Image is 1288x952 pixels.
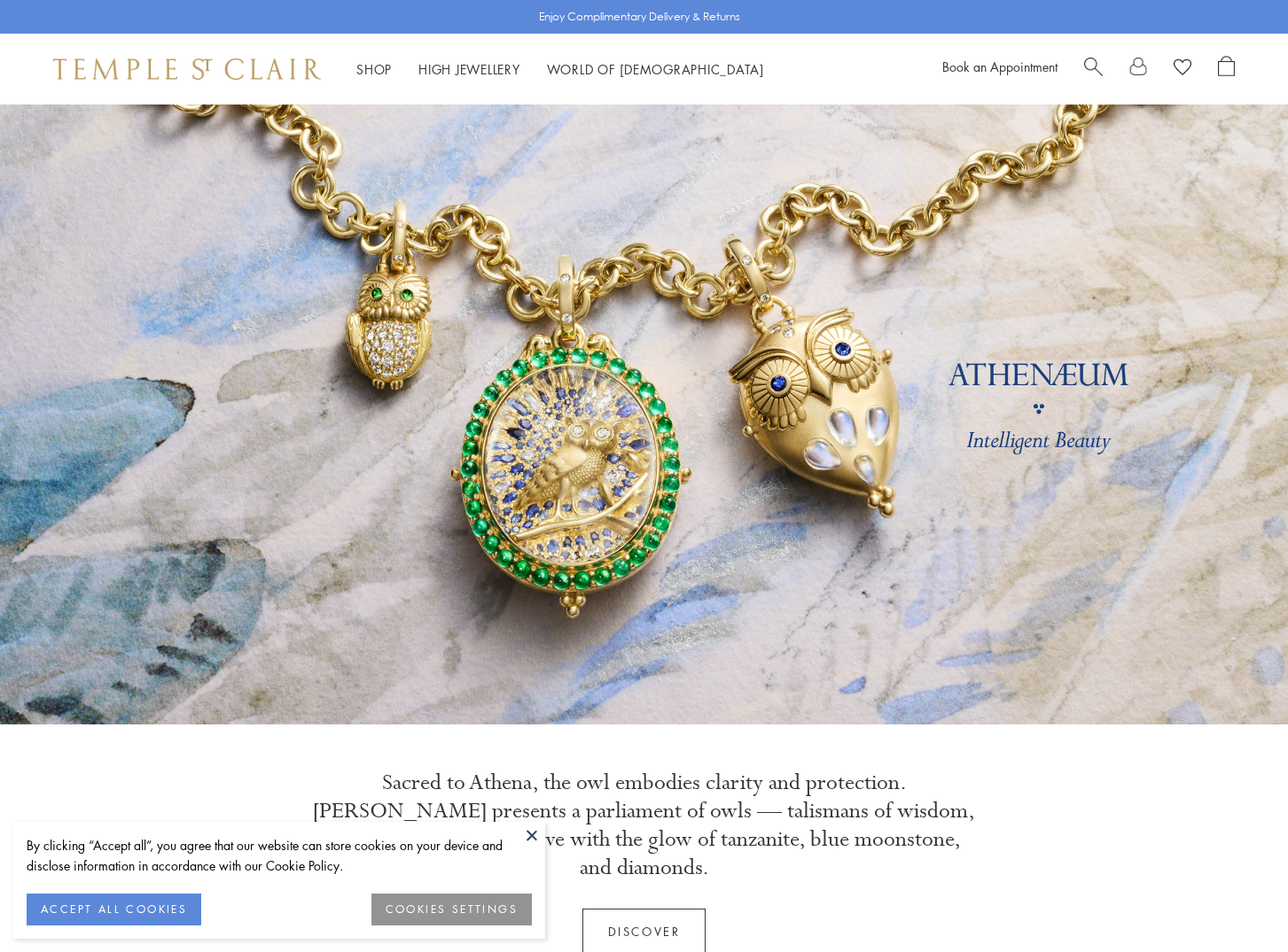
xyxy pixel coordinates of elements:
button: ACCEPT ALL COOKIES [27,894,201,925]
p: Enjoy Complimentary Delivery & Returns [539,8,740,26]
img: Temple St. Clair [53,58,321,80]
a: View Wishlist [1174,56,1191,82]
a: World of [DEMOGRAPHIC_DATA]World of [DEMOGRAPHIC_DATA] [547,60,764,78]
nav: Main navigation [356,58,764,81]
div: By clicking “Accept all”, you agree that our website can store cookies on your device and disclos... [27,835,532,876]
p: Sacred to Athena, the owl embodies clarity and protection. [PERSON_NAME] presents a parliament of... [312,769,977,882]
a: Search [1084,56,1103,82]
button: COOKIES SETTINGS [371,894,532,925]
iframe: Gorgias live chat messenger [1199,869,1270,934]
a: Book an Appointment [942,58,1058,75]
a: High JewelleryHigh Jewellery [418,60,520,78]
a: Open Shopping Bag [1218,56,1235,82]
a: ShopShop [356,60,392,78]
